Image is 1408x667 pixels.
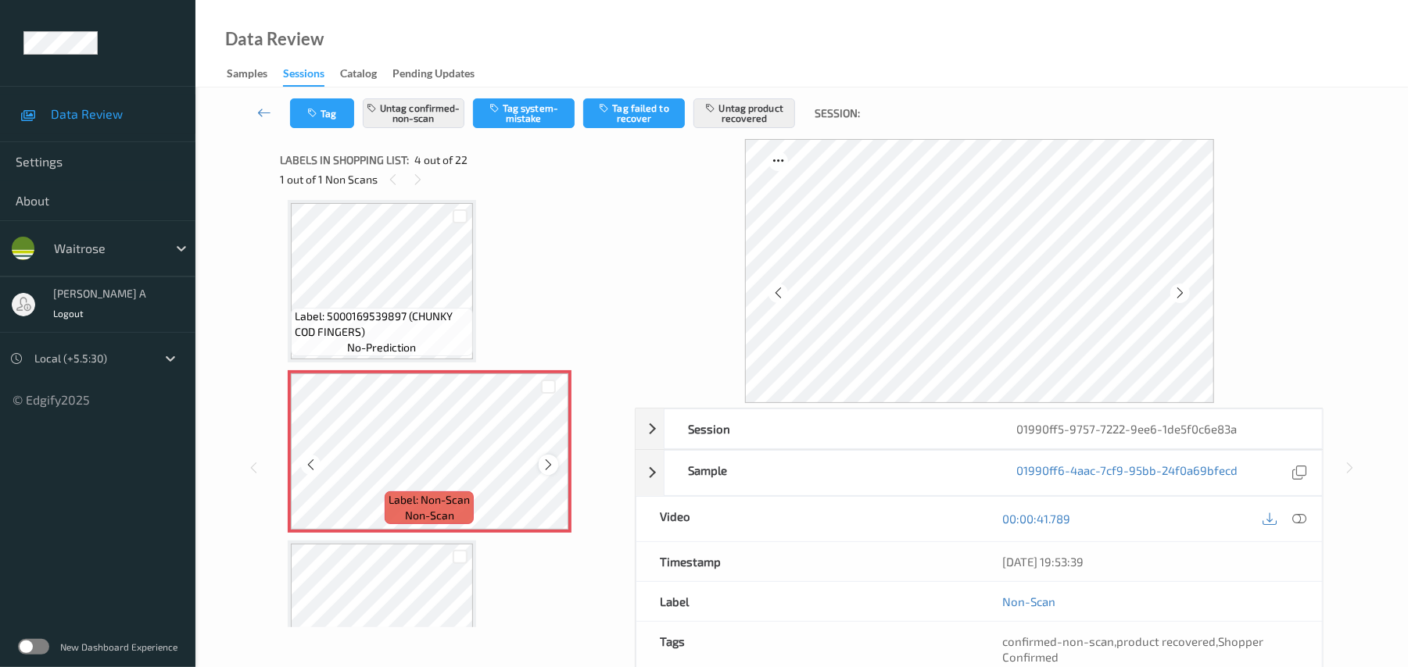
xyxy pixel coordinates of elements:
[225,31,324,47] div: Data Review
[389,492,470,508] span: Label: Non-Scan
[583,98,685,128] button: Tag failed to recover
[340,66,377,85] div: Catalog
[636,582,979,621] div: Label
[392,66,475,85] div: Pending Updates
[295,309,469,340] span: Label: 5000169539897 (CHUNKY COD FINGERS)
[405,508,454,523] span: non-scan
[340,63,392,85] a: Catalog
[636,497,979,541] div: Video
[1003,634,1264,664] span: Shopper Confirmed
[280,152,409,168] span: Labels in shopping list:
[283,66,324,87] div: Sessions
[290,98,354,128] button: Tag
[363,98,464,128] button: Untag confirmed-non-scan
[1003,554,1299,569] div: [DATE] 19:53:39
[283,63,340,87] a: Sessions
[815,105,860,121] span: Session:
[1017,462,1238,483] a: 01990ff6-4aac-7cf9-95bb-24f0a69bfecd
[392,63,490,85] a: Pending Updates
[1003,634,1115,648] span: confirmed-non-scan
[636,450,1323,496] div: Sample01990ff6-4aac-7cf9-95bb-24f0a69bfecd
[414,152,468,168] span: 4 out of 22
[994,409,1323,448] div: 01990ff5-9757-7222-9ee6-1de5f0c6e83a
[227,66,267,85] div: Samples
[636,542,979,581] div: Timestamp
[665,409,994,448] div: Session
[693,98,795,128] button: Untag product recovered
[347,340,416,355] span: no-prediction
[665,451,994,495] div: Sample
[227,63,283,85] a: Samples
[1003,634,1264,664] span: , ,
[1003,594,1056,609] a: Non-Scan
[636,408,1323,449] div: Session01990ff5-9757-7222-9ee6-1de5f0c6e83a
[1003,511,1071,526] a: 00:00:41.789
[473,98,575,128] button: Tag system-mistake
[280,169,624,189] div: 1 out of 1 Non Scans
[1117,634,1216,648] span: product recovered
